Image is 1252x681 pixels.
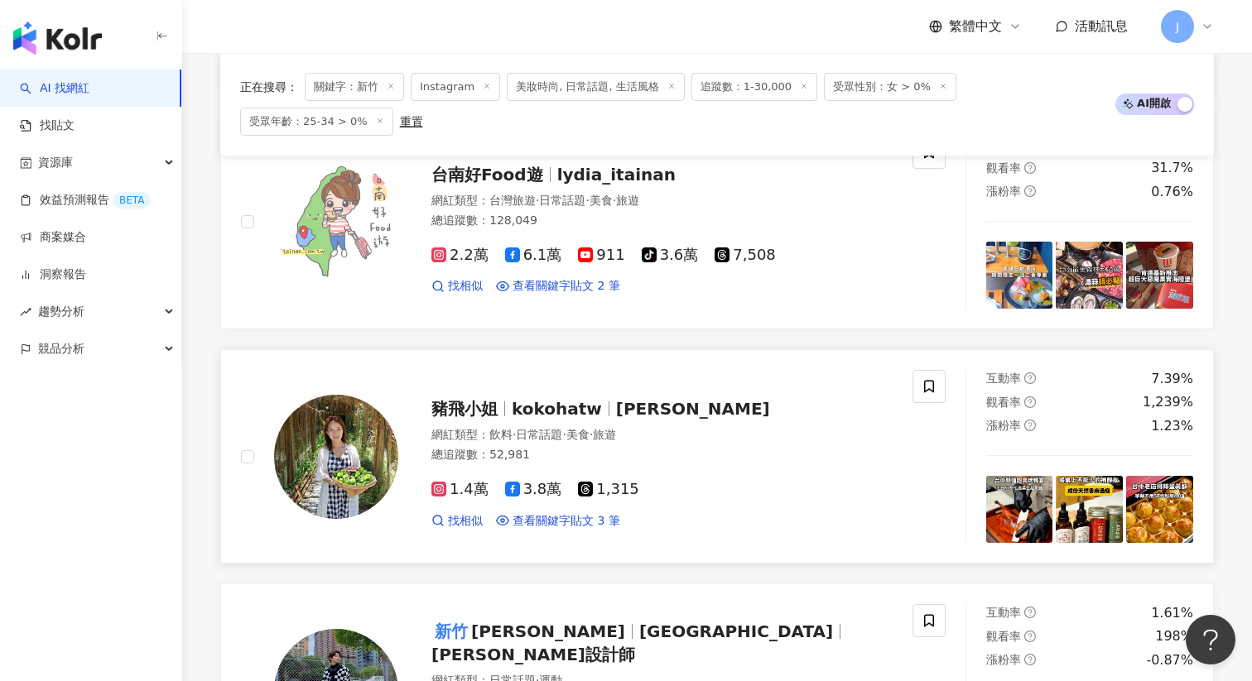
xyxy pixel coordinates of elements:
span: 台南好Food遊 [431,165,543,185]
span: [GEOGRAPHIC_DATA] [639,621,833,641]
span: 飲料 [489,428,513,441]
span: question-circle [1024,631,1036,642]
span: · [536,194,539,207]
span: question-circle [1024,372,1036,384]
div: -0.87% [1146,651,1193,669]
span: 2.2萬 [431,247,489,264]
span: 日常話題 [539,194,585,207]
div: 1,239% [1143,393,1193,411]
div: 網紅類型 ： [431,193,893,209]
span: 觀看率 [986,161,1021,175]
img: logo [13,22,102,55]
span: rise [20,306,31,318]
span: 受眾性別：女 > 0% [824,73,956,101]
span: kokohatw [512,399,602,419]
span: · [513,428,516,441]
a: 查看關鍵字貼文 2 筆 [496,278,620,295]
span: question-circle [1024,162,1036,174]
span: question-circle [1024,654,1036,665]
span: 受眾年齡：25-34 > 0% [240,108,393,136]
span: 1.4萬 [431,481,489,498]
span: 6.1萬 [505,247,562,264]
a: 洞察報告 [20,266,86,283]
span: 關鍵字：新竹 [305,73,404,101]
span: 找相似 [448,513,483,530]
div: 31.7% [1151,159,1193,177]
a: 查看關鍵字貼文 3 筆 [496,513,620,530]
a: 找相似 [431,278,483,295]
span: 美妝時尚, 日常話題, 生活風格 [507,73,685,101]
a: 商案媒合 [20,229,86,246]
span: · [562,428,566,441]
span: J [1176,17,1179,36]
img: post-image [986,476,1053,543]
span: Instagram [411,73,500,101]
span: 旅遊 [593,428,616,441]
span: 美食 [566,428,590,441]
span: question-circle [1024,607,1036,618]
span: 漲粉率 [986,419,1021,432]
img: post-image [1056,242,1123,309]
span: 互動率 [986,372,1021,385]
div: 1.61% [1151,604,1193,622]
span: 正在搜尋 ： [240,80,298,94]
div: 重置 [400,115,423,128]
span: 追蹤數：1-30,000 [691,73,817,101]
span: 活動訊息 [1075,18,1128,34]
span: · [585,194,589,207]
span: 3.8萬 [505,481,562,498]
div: 網紅類型 ： [431,427,893,444]
span: question-circle [1024,396,1036,408]
span: 趨勢分析 [38,293,84,330]
div: 總追蹤數 ： 128,049 [431,213,893,229]
span: 1,315 [578,481,639,498]
span: [PERSON_NAME]設計師 [431,645,635,664]
span: 競品分析 [38,330,84,367]
span: · [613,194,616,207]
span: 旅遊 [616,194,639,207]
span: 查看關鍵字貼文 3 筆 [513,513,620,530]
span: 豬飛小姐 [431,399,498,419]
span: 漲粉率 [986,185,1021,198]
span: 日常話題 [516,428,562,441]
a: searchAI 找網紅 [20,80,89,97]
span: 查看關鍵字貼文 2 筆 [513,278,620,295]
div: 1.23% [1151,417,1193,435]
img: post-image [1126,476,1193,543]
span: 找相似 [448,278,483,295]
div: 總追蹤數 ： 52,981 [431,447,893,463]
span: 7,508 [715,247,776,264]
span: 互動率 [986,606,1021,619]
span: lydia_itainan [557,165,676,185]
span: 觀看率 [986,630,1021,643]
span: 資源庫 [38,144,73,181]
span: 觀看率 [986,396,1021,409]
span: 3.6萬 [642,247,699,264]
span: [PERSON_NAME] [471,621,625,641]
span: 美食 [590,194,613,207]
img: KOL Avatar [274,160,398,284]
img: post-image [986,242,1053,309]
a: 找相似 [431,513,483,530]
img: post-image [1126,242,1193,309]
img: post-image [1056,476,1123,543]
div: 7.39% [1151,370,1193,388]
div: 198% [1155,627,1193,645]
span: question-circle [1024,420,1036,431]
span: · [590,428,593,441]
span: 台灣旅遊 [489,194,536,207]
img: KOL Avatar [274,395,398,519]
a: KOL Avatar豬飛小姐kokohatw[PERSON_NAME]網紅類型：飲料·日常話題·美食·旅遊總追蹤數：52,9811.4萬3.8萬1,315找相似查看關鍵字貼文 3 筆互動率que... [220,349,1214,564]
span: question-circle [1024,185,1036,197]
span: 漲粉率 [986,653,1021,666]
a: 效益預測報告BETA [20,192,151,209]
a: 找貼文 [20,117,75,134]
div: 0.76% [1151,183,1193,201]
iframe: Help Scout Beacon - Open [1186,615,1235,664]
span: 911 [578,247,624,264]
mark: 新竹 [431,618,471,645]
span: 繁體中文 [949,17,1002,36]
span: [PERSON_NAME] [616,399,770,419]
a: KOL Avatar台南好Food遊lydia_itainan網紅類型：台灣旅遊·日常話題·美食·旅遊總追蹤數：128,0492.2萬6.1萬9113.6萬7,508找相似查看關鍵字貼文 2 筆... [220,115,1214,329]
